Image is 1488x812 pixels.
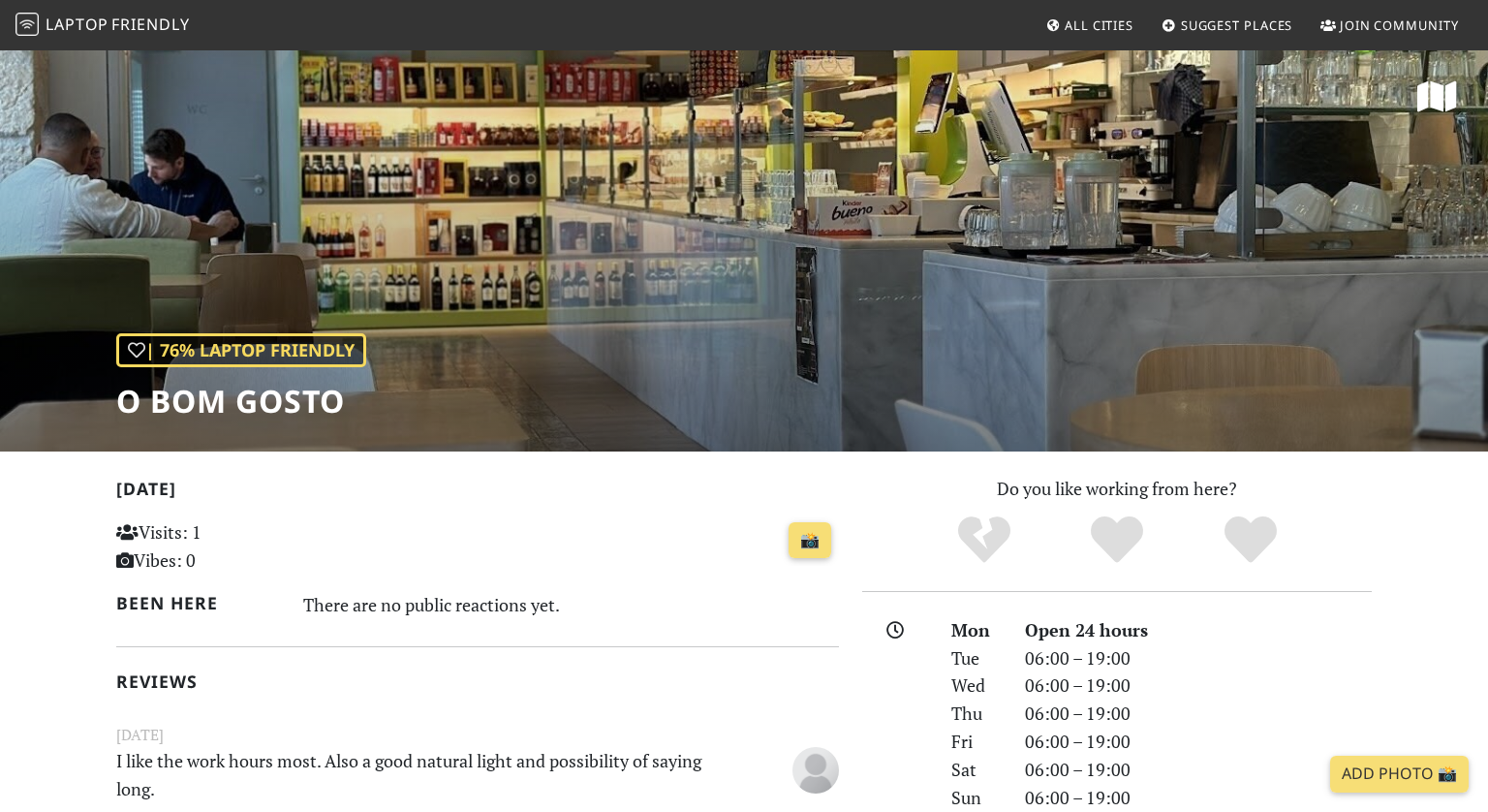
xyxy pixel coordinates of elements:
small: [DATE] [105,723,851,747]
h1: O Bom Gosto [116,383,366,420]
div: No [917,514,1051,567]
p: Visits: 1 Vibes: 0 [116,518,342,575]
div: | 76% Laptop Friendly [116,333,366,367]
div: 06:00 – 19:00 [1013,784,1383,812]
div: Fri [940,728,1013,756]
a: LaptopFriendly LaptopFriendly [15,9,190,43]
div: Mon [940,616,1013,644]
h2: Reviews [116,671,839,692]
span: Laptop [46,14,108,35]
span: Suggest Places [1181,16,1293,34]
div: 06:00 – 19:00 [1013,671,1383,700]
span: Join Community [1340,16,1459,34]
a: Join Community [1313,8,1467,43]
p: Do you like working from here? [862,475,1372,503]
a: Suggest Places [1154,8,1301,43]
div: Tue [940,644,1013,672]
div: 06:00 – 19:00 [1013,700,1383,728]
div: Definitely! [1184,514,1317,567]
div: There are no public reactions yet. [303,589,840,620]
span: All Cities [1065,16,1133,34]
a: 📸 [789,522,831,559]
div: 06:00 – 19:00 [1013,644,1383,672]
img: LaptopFriendly [15,13,39,36]
span: Friendly [111,14,189,35]
div: Sun [940,784,1013,812]
div: Wed [940,671,1013,700]
div: Open 24 hours [1013,616,1383,644]
img: blank-535327c66bd565773addf3077783bbfce4b00ec00e9fd257753287c682c7fa38.png [792,747,839,794]
a: All Cities [1038,8,1141,43]
h2: Been here [116,593,280,613]
div: Sat [940,756,1013,784]
h2: [DATE] [116,479,839,507]
div: 06:00 – 19:00 [1013,728,1383,756]
div: Yes [1050,514,1184,567]
p: I like the work hours most. Also a good natural light and possibility of saying long. [105,747,727,803]
a: Add Photo 📸 [1330,756,1469,793]
div: 06:00 – 19:00 [1013,756,1383,784]
span: Anonymous [792,757,839,780]
div: Thu [940,700,1013,728]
